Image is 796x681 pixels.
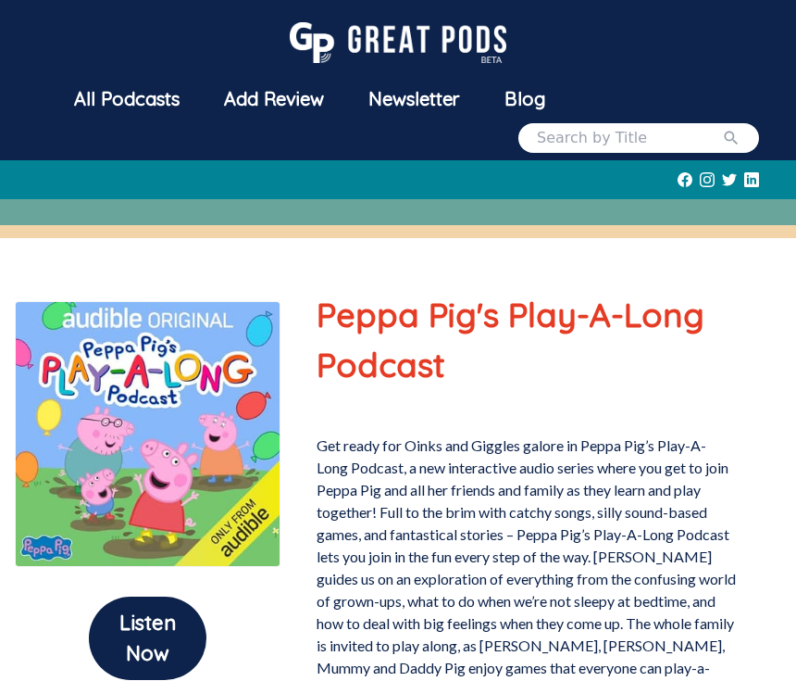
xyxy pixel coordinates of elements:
[290,22,506,63] img: GreatPods
[537,127,722,149] input: Search by Title
[202,75,346,123] a: Add Review
[15,301,280,567] img: Peppa Pig's Play-A-Long Podcast
[89,597,206,680] button: Listen Now
[317,290,737,390] p: Peppa Pig's Play-A-Long Podcast
[346,75,482,123] a: Newsletter
[52,75,202,123] a: All Podcasts
[482,75,567,123] a: Blog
